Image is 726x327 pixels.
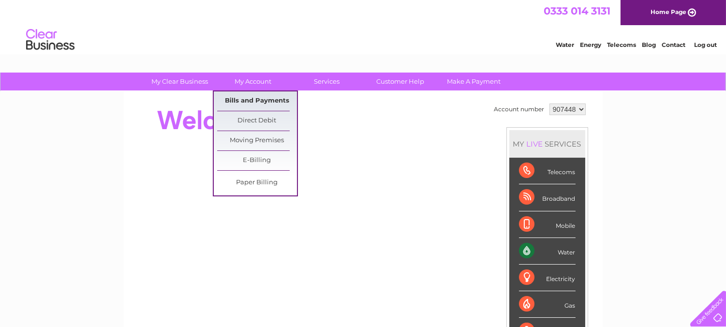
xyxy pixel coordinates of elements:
a: 0333 014 3131 [544,5,610,17]
div: Water [519,238,576,265]
a: Make A Payment [434,73,514,90]
img: logo.png [26,25,75,55]
a: Customer Help [360,73,440,90]
a: Telecoms [607,41,636,48]
a: Water [556,41,574,48]
div: Clear Business is a trading name of Verastar Limited (registered in [GEOGRAPHIC_DATA] No. 3667643... [135,5,592,47]
div: Electricity [519,265,576,291]
a: Direct Debit [217,111,297,131]
div: Telecoms [519,158,576,184]
a: Services [287,73,367,90]
a: Log out [694,41,717,48]
div: Mobile [519,211,576,238]
a: My Clear Business [140,73,220,90]
a: E-Billing [217,151,297,170]
a: Bills and Payments [217,91,297,111]
div: LIVE [525,139,545,149]
a: Moving Premises [217,131,297,150]
a: Blog [642,41,656,48]
td: Account number [492,101,547,118]
div: Gas [519,291,576,318]
div: Broadband [519,184,576,211]
a: My Account [213,73,293,90]
div: MY SERVICES [509,130,585,158]
a: Contact [662,41,685,48]
a: Paper Billing [217,173,297,193]
a: Energy [580,41,601,48]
